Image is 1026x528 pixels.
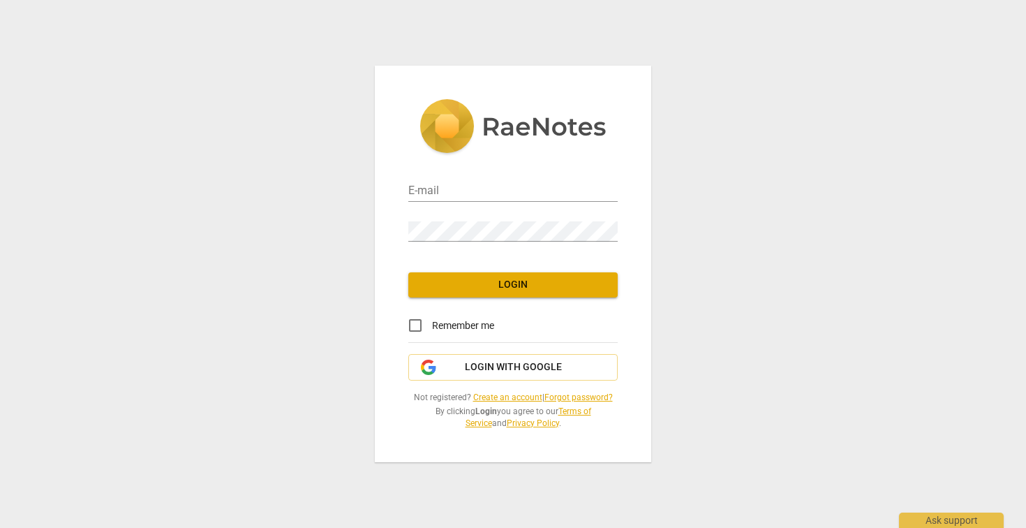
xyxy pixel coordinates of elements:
span: Not registered? | [408,392,618,404]
button: Login with Google [408,354,618,381]
a: Forgot password? [544,393,613,402]
span: By clicking you agree to our and . [408,406,618,429]
a: Create an account [473,393,542,402]
span: Remember me [432,318,494,333]
img: 5ac2273c67554f335776073100b6d88f.svg [419,99,607,156]
a: Terms of Service [466,406,591,428]
a: Privacy Policy [507,418,559,428]
b: Login [475,406,497,416]
span: Login [419,278,607,292]
span: Login with Google [465,360,562,374]
div: Ask support [899,513,1004,528]
button: Login [408,272,618,298]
